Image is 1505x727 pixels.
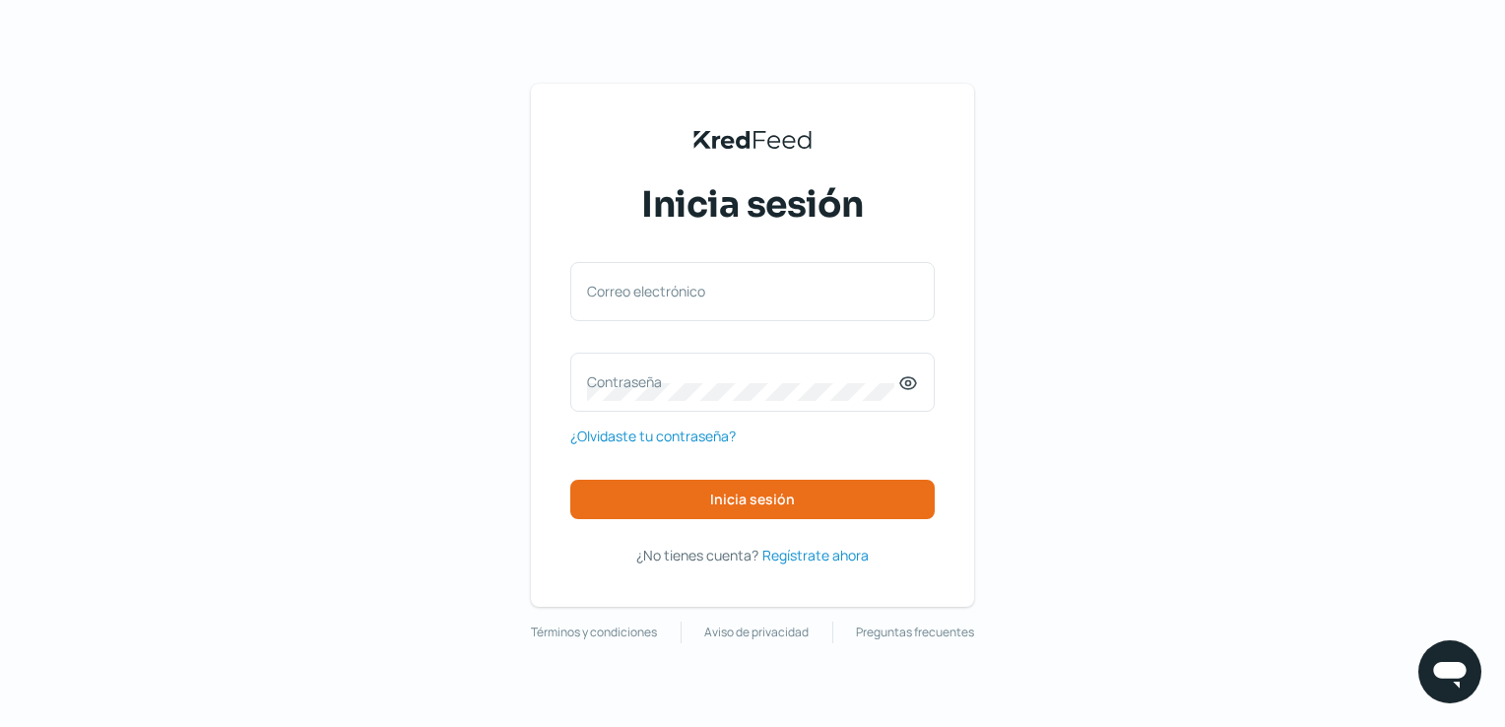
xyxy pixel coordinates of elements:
[587,372,898,391] label: Contraseña
[570,480,935,519] button: Inicia sesión
[710,493,795,506] span: Inicia sesión
[531,622,657,643] a: Términos y condiciones
[641,180,864,230] span: Inicia sesión
[704,622,809,643] a: Aviso de privacidad
[856,622,974,643] a: Preguntas frecuentes
[762,543,869,567] a: Regístrate ahora
[636,546,758,564] span: ¿No tienes cuenta?
[587,282,898,300] label: Correo electrónico
[570,424,736,448] a: ¿Olvidaste tu contraseña?
[1430,652,1470,692] img: chatIcon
